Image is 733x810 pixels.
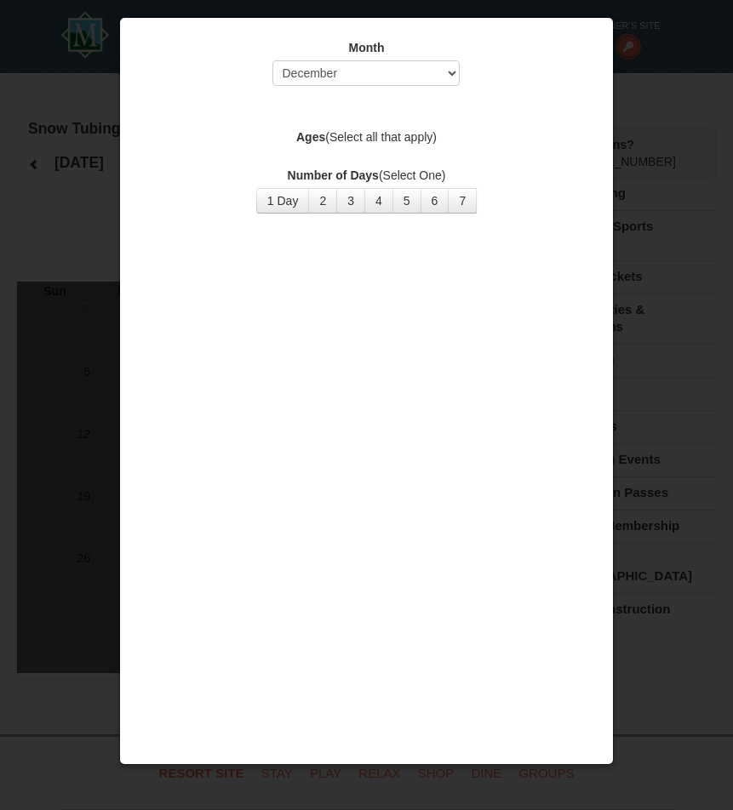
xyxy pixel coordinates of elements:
button: 6 [421,188,450,214]
button: 5 [392,188,421,214]
button: 3 [336,188,365,214]
button: 4 [364,188,393,214]
button: 1 Day [256,188,310,214]
label: (Select all that apply) [141,128,593,145]
strong: Month [349,41,385,54]
label: (Select One) [141,167,593,184]
button: 2 [308,188,337,214]
strong: Ages [296,130,325,144]
strong: Number of Days [288,168,379,182]
button: 7 [448,188,477,214]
